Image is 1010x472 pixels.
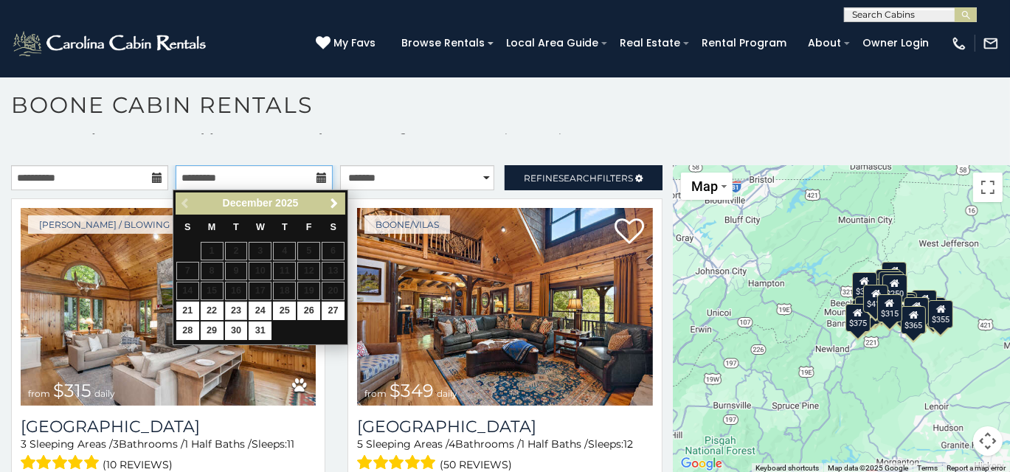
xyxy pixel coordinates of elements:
[357,417,652,437] h3: Diamond Creek Lodge
[297,302,320,320] a: 26
[876,294,902,322] div: $315
[499,32,606,55] a: Local Area Guide
[828,464,908,472] span: Map data ©2025 Google
[275,197,298,209] span: 2025
[623,437,633,451] span: 12
[329,198,341,209] span: Next
[21,208,316,406] a: Chimney Island from $315 daily
[201,302,224,320] a: 22
[330,222,336,232] span: Saturday
[973,173,1003,202] button: Toggle fullscreen view
[357,208,652,406] img: Diamond Creek Lodge
[612,32,688,55] a: Real Estate
[845,304,871,332] div: $375
[521,437,588,451] span: 1 Half Baths /
[325,195,344,213] a: Next
[863,285,888,313] div: $410
[947,464,1006,472] a: Report a map error
[973,426,1003,456] button: Map camera controls
[681,173,733,200] button: Change map style
[282,222,288,232] span: Thursday
[694,32,794,55] a: Rental Program
[852,272,877,300] div: $305
[364,388,387,399] span: from
[11,29,210,58] img: White-1-2.png
[322,302,345,320] a: 27
[53,380,91,401] span: $315
[882,262,907,290] div: $525
[394,32,492,55] a: Browse Rentals
[21,208,316,406] img: Chimney Island
[223,197,273,209] span: December
[800,32,848,55] a: About
[201,322,224,340] a: 29
[615,217,644,248] a: Add to favorites
[249,322,271,340] a: 31
[904,297,929,325] div: $299
[28,215,314,234] a: [PERSON_NAME] / Blowing Rock, [GEOGRAPHIC_DATA]
[437,388,457,399] span: daily
[249,302,271,320] a: 24
[525,173,634,184] span: Refine Filters
[691,178,718,194] span: Map
[225,302,248,320] a: 23
[951,35,967,52] img: phone-regular-white.png
[912,290,937,318] div: $930
[225,322,248,340] a: 30
[273,302,296,320] a: 25
[176,302,199,320] a: 21
[21,417,316,437] a: [GEOGRAPHIC_DATA]
[901,306,926,334] div: $365
[357,208,652,406] a: Diamond Creek Lodge from $349 daily
[928,300,953,328] div: $355
[390,380,434,401] span: $349
[21,417,316,437] h3: Chimney Island
[28,388,50,399] span: from
[208,222,216,232] span: Monday
[333,35,376,51] span: My Favs
[316,35,379,52] a: My Favs
[559,173,598,184] span: Search
[306,222,312,232] span: Friday
[184,437,252,451] span: 1 Half Baths /
[357,437,363,451] span: 5
[21,437,27,451] span: 3
[364,215,450,234] a: Boone/Vilas
[357,417,652,437] a: [GEOGRAPHIC_DATA]
[113,437,119,451] span: 3
[917,464,938,472] a: Terms
[983,35,999,52] img: mail-regular-white.png
[449,437,455,451] span: 4
[94,388,115,399] span: daily
[855,32,936,55] a: Owner Login
[184,222,190,232] span: Sunday
[879,271,904,299] div: $255
[505,165,662,190] a: RefineSearchFilters
[256,222,265,232] span: Wednesday
[876,269,901,297] div: $320
[176,322,199,340] a: 28
[882,274,907,302] div: $250
[233,222,239,232] span: Tuesday
[287,437,294,451] span: 11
